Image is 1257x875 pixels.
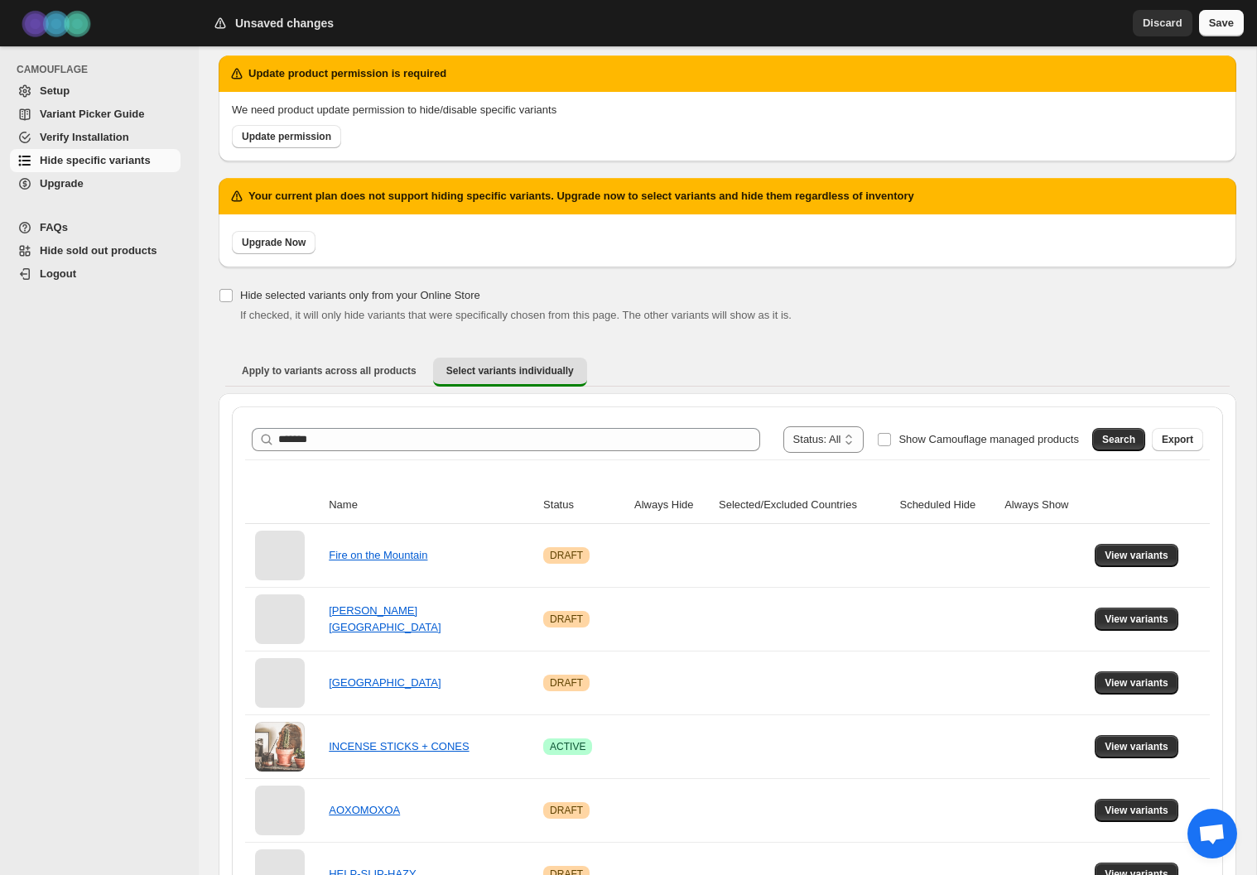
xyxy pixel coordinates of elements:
button: View variants [1095,608,1178,631]
th: Scheduled Hide [894,487,999,524]
span: DRAFT [550,549,583,562]
span: Update permission [242,130,331,143]
a: Logout [10,262,181,286]
span: ACTIVE [550,740,585,753]
span: Hide sold out products [40,244,157,257]
span: We need product update permission to hide/disable specific variants [232,103,556,116]
a: [PERSON_NAME][GEOGRAPHIC_DATA] [329,604,441,633]
span: Discard [1143,15,1182,31]
span: Upgrade [40,177,84,190]
button: View variants [1095,544,1178,567]
button: Discard [1133,10,1192,36]
a: Hide sold out products [10,239,181,262]
span: Logout [40,267,76,280]
span: Hide specific variants [40,154,151,166]
a: FAQs [10,216,181,239]
span: Hide selected variants only from your Online Store [240,289,480,301]
a: Update permission [232,125,341,148]
span: Apply to variants across all products [242,364,417,377]
button: Save [1199,10,1244,36]
button: Export [1152,428,1203,451]
h2: Your current plan does not support hiding specific variants. Upgrade now to select variants and h... [248,188,914,204]
span: View variants [1105,549,1168,562]
a: Verify Installation [10,126,181,149]
span: Save [1209,15,1234,31]
span: Show Camouflage managed products [898,433,1079,445]
span: DRAFT [550,804,583,817]
th: Name [324,487,538,524]
th: Status [538,487,629,524]
span: FAQs [40,221,68,233]
span: View variants [1105,804,1168,817]
button: View variants [1095,671,1178,695]
span: Search [1102,433,1135,446]
span: Setup [40,84,70,97]
h2: Unsaved changes [235,15,334,31]
a: Setup [10,79,181,103]
a: Fire on the Mountain [329,549,427,561]
span: View variants [1105,676,1168,690]
button: View variants [1095,799,1178,822]
a: [GEOGRAPHIC_DATA] [329,676,441,689]
button: View variants [1095,735,1178,758]
h2: Update product permission is required [248,65,446,82]
span: DRAFT [550,613,583,626]
span: View variants [1105,740,1168,753]
span: Verify Installation [40,131,129,143]
a: Open chat [1187,809,1237,858]
span: DRAFT [550,676,583,690]
button: Select variants individually [433,358,587,387]
a: Variant Picker Guide [10,103,181,126]
a: INCENSE STICKS + CONES [329,740,469,752]
a: AOXOMOXOA [329,804,400,816]
span: Export [1162,433,1193,446]
th: Selected/Excluded Countries [714,487,894,524]
span: Upgrade Now [242,236,306,249]
a: Hide specific variants [10,149,181,172]
span: If checked, it will only hide variants that were specifically chosen from this page. The other va... [240,309,792,321]
a: Upgrade [10,172,181,195]
span: Variant Picker Guide [40,108,144,120]
a: Upgrade Now [232,231,315,254]
img: INCENSE STICKS + CONES [255,722,305,772]
span: CAMOUFLAGE [17,63,187,76]
th: Always Show [999,487,1090,524]
span: Select variants individually [446,364,574,377]
button: Search [1092,428,1145,451]
span: View variants [1105,613,1168,626]
th: Always Hide [629,487,714,524]
button: Apply to variants across all products [229,358,430,384]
